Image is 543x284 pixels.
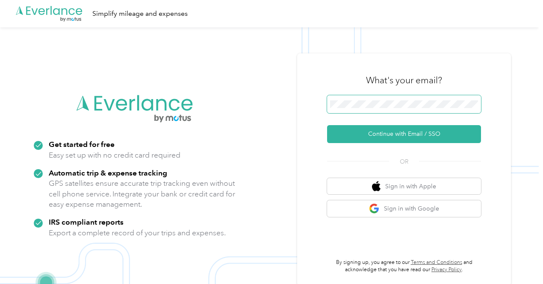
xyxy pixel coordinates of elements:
[369,203,380,214] img: google logo
[327,125,481,143] button: Continue with Email / SSO
[411,259,462,266] a: Terms and Conditions
[49,150,180,161] p: Easy set up with no credit card required
[366,74,442,86] h3: What's your email?
[372,181,381,192] img: apple logo
[49,178,236,210] p: GPS satellites ensure accurate trip tracking even without cell phone service. Integrate your bank...
[49,140,115,149] strong: Get started for free
[49,217,124,226] strong: IRS compliant reports
[92,9,188,19] div: Simplify mileage and expenses
[389,157,419,166] span: OR
[327,200,481,217] button: google logoSign in with Google
[431,266,462,273] a: Privacy Policy
[327,178,481,195] button: apple logoSign in with Apple
[327,259,481,274] p: By signing up, you agree to our and acknowledge that you have read our .
[49,168,167,177] strong: Automatic trip & expense tracking
[49,228,226,238] p: Export a complete record of your trips and expenses.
